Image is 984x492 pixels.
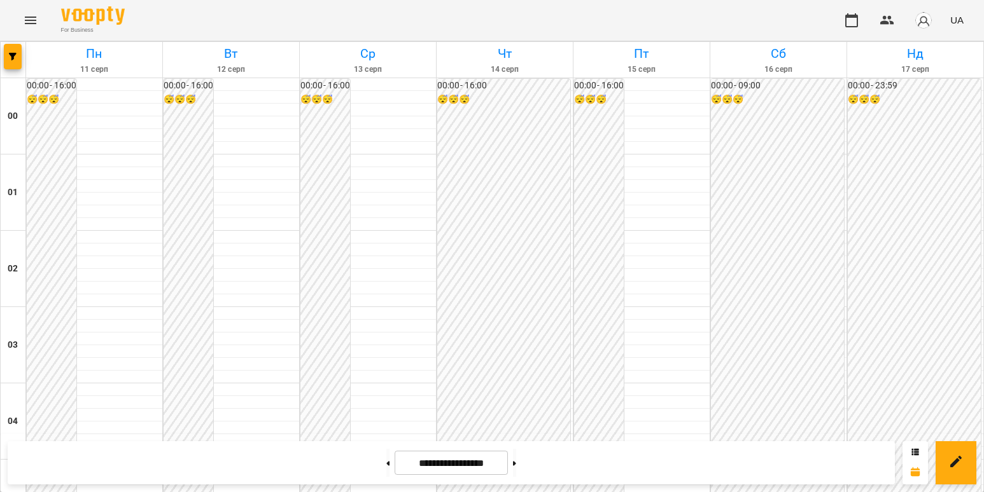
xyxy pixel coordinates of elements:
h6: 00:00 - 16:00 [300,79,350,93]
h6: 😴😴😴 [574,93,624,107]
h6: 00 [8,109,18,123]
h6: 16 серп [712,64,845,76]
h6: 00:00 - 16:00 [437,79,570,93]
h6: Чт [439,44,571,64]
h6: 😴😴😴 [27,93,76,107]
h6: 02 [8,262,18,276]
button: UA [945,8,969,32]
h6: 03 [8,338,18,352]
h6: 17 серп [849,64,981,76]
h6: 15 серп [575,64,708,76]
h6: 13 серп [302,64,434,76]
h6: Вт [165,44,297,64]
span: For Business [61,26,125,34]
h6: 😴😴😴 [711,93,844,107]
h6: 00:00 - 16:00 [574,79,624,93]
h6: 😴😴😴 [848,93,981,107]
h6: Пт [575,44,708,64]
h6: 11 серп [28,64,160,76]
h6: 00:00 - 09:00 [711,79,844,93]
h6: 😴😴😴 [437,93,570,107]
h6: 00:00 - 16:00 [164,79,213,93]
button: Menu [15,5,46,36]
h6: Нд [849,44,981,64]
h6: 04 [8,414,18,428]
h6: 01 [8,186,18,200]
img: Voopty Logo [61,6,125,25]
h6: 14 серп [439,64,571,76]
h6: 😴😴😴 [300,93,350,107]
h6: 12 серп [165,64,297,76]
h6: 😴😴😴 [164,93,213,107]
h6: Сб [712,44,845,64]
h6: 00:00 - 16:00 [27,79,76,93]
h6: Ср [302,44,434,64]
h6: 00:00 - 23:59 [848,79,981,93]
span: UA [950,13,964,27]
h6: Пн [28,44,160,64]
img: avatar_s.png [915,11,932,29]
